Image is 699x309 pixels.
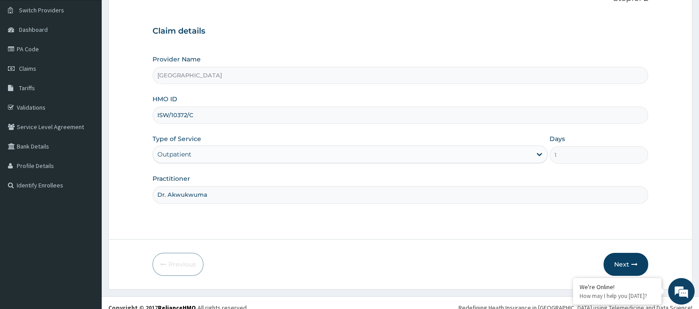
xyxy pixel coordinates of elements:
[16,44,36,66] img: d_794563401_company_1708531726252_794563401
[580,283,655,291] div: We're Online!
[19,84,35,92] span: Tariffs
[51,96,122,185] span: We're online!
[604,253,648,276] button: Next
[153,107,648,124] input: Enter HMO ID
[153,134,201,143] label: Type of Service
[153,55,201,64] label: Provider Name
[153,174,190,183] label: Practitioner
[550,134,565,143] label: Days
[153,95,177,103] label: HMO ID
[153,27,648,36] h3: Claim details
[46,50,149,61] div: Chat with us now
[19,26,48,34] span: Dashboard
[4,211,168,242] textarea: Type your message and hit 'Enter'
[153,186,648,203] input: Enter Name
[145,4,166,26] div: Minimize live chat window
[580,292,655,300] p: How may I help you today?
[19,6,64,14] span: Switch Providers
[19,65,36,72] span: Claims
[157,150,191,159] div: Outpatient
[153,253,203,276] button: Previous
